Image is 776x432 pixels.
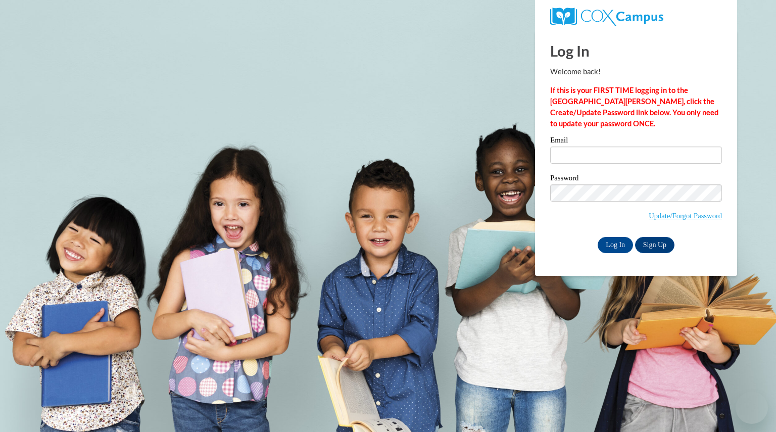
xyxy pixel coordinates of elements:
[550,86,718,128] strong: If this is your FIRST TIME logging in to the [GEOGRAPHIC_DATA][PERSON_NAME], click the Create/Upd...
[550,174,722,184] label: Password
[550,8,722,26] a: COX Campus
[550,40,722,61] h1: Log In
[736,392,768,424] iframe: Button to launch messaging window
[550,136,722,147] label: Email
[598,237,633,253] input: Log In
[635,237,674,253] a: Sign Up
[649,212,722,220] a: Update/Forgot Password
[550,66,722,77] p: Welcome back!
[550,8,663,26] img: COX Campus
